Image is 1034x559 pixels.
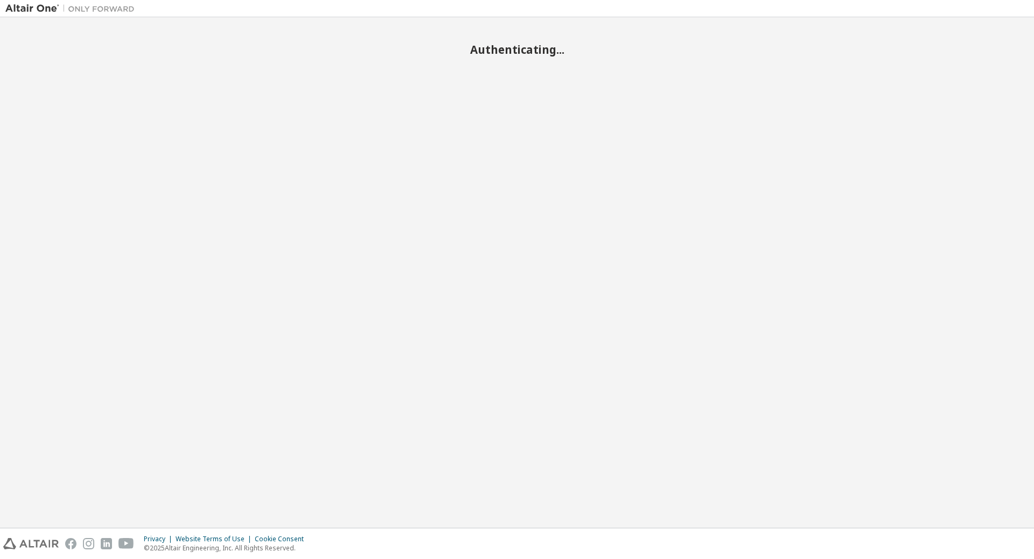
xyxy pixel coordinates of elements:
img: youtube.svg [118,538,134,549]
div: Privacy [144,535,176,543]
h2: Authenticating... [5,43,1029,56]
p: © 2025 Altair Engineering, Inc. All Rights Reserved. [144,543,310,553]
img: facebook.svg [65,538,76,549]
div: Website Terms of Use [176,535,255,543]
img: altair_logo.svg [3,538,59,549]
div: Cookie Consent [255,535,310,543]
img: linkedin.svg [101,538,112,549]
img: instagram.svg [83,538,94,549]
img: Altair One [5,3,140,14]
